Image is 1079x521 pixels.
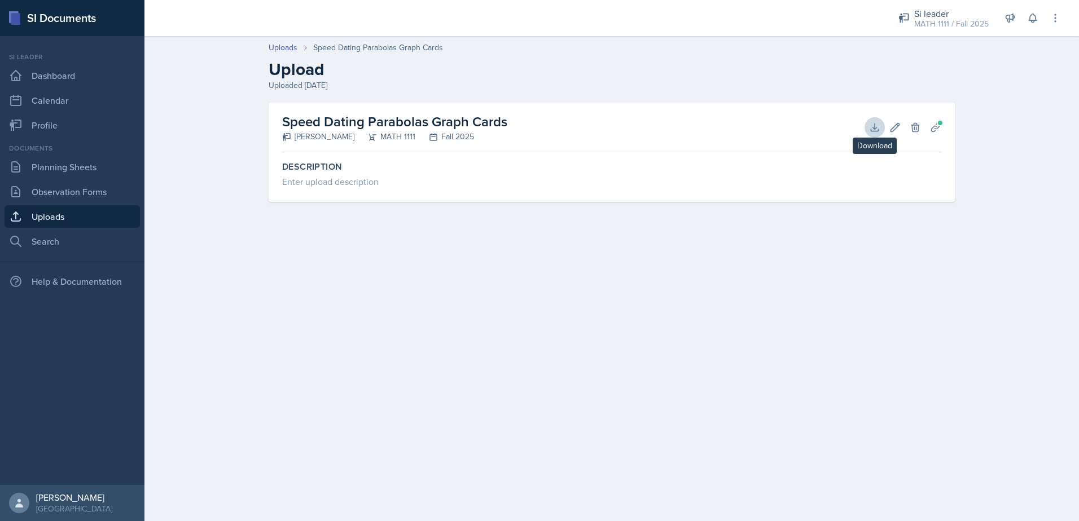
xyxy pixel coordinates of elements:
[5,180,140,203] a: Observation Forms
[865,117,885,138] button: Download
[269,59,955,80] h2: Upload
[313,42,443,54] div: Speed Dating Parabolas Graph Cards
[354,131,415,143] div: MATH 1111
[269,80,955,91] div: Uploaded [DATE]
[914,18,989,30] div: MATH 1111 / Fall 2025
[5,270,140,293] div: Help & Documentation
[282,161,941,173] label: Description
[914,7,989,20] div: Si leader
[36,503,112,514] div: [GEOGRAPHIC_DATA]
[282,131,354,143] div: [PERSON_NAME]
[5,230,140,253] a: Search
[5,156,140,178] a: Planning Sheets
[415,131,474,143] div: Fall 2025
[5,89,140,112] a: Calendar
[5,205,140,228] a: Uploads
[282,175,941,188] div: Enter upload description
[36,492,112,503] div: [PERSON_NAME]
[282,112,507,132] h2: Speed Dating Parabolas Graph Cards
[5,143,140,153] div: Documents
[5,64,140,87] a: Dashboard
[5,52,140,62] div: Si leader
[269,42,297,54] a: Uploads
[5,114,140,136] a: Profile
